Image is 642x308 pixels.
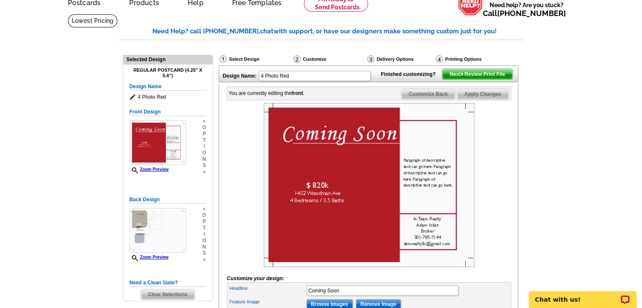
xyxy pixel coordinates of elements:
span: p [202,219,206,225]
span: t [202,225,206,231]
span: Next Review Print File [442,69,512,79]
h5: Design Name [130,83,206,91]
div: Selected Design [123,55,213,63]
img: Customize [293,55,301,63]
div: Delivery Options [366,55,435,63]
label: Feature Image [230,298,306,305]
span: o [202,238,206,244]
span: chat [260,27,274,35]
iframe: LiveChat chat widget [523,281,642,308]
i: Customize your design: [227,276,284,281]
img: Z18887813_00001_2.jpg [130,208,186,253]
span: o [202,150,206,156]
div: Need Help? call [PHONE_NUMBER], with support, or have our designers make something custom just fo... [152,27,524,36]
div: Printing Options [435,55,510,63]
span: » [202,118,206,124]
img: Z18887813_00001_1.jpg [130,120,186,165]
span: s [202,250,206,257]
span: o [202,124,206,131]
span: i [202,231,206,238]
span: Apply Changes [457,89,508,99]
span: n [202,156,206,162]
span: 4 Photo Red [130,93,206,101]
span: p [202,131,206,137]
img: Select Design [219,55,227,63]
img: Printing Options & Summary [436,55,443,63]
h5: Need a Clean Slate? [130,279,206,287]
a: Zoom Preview [130,255,169,259]
span: o [202,212,206,219]
a: [PHONE_NUMBER] [497,9,566,18]
h4: Regular Postcard (4.25" x 5.6") [130,68,206,78]
div: Customize [293,55,366,65]
span: Need help? Are you stuck? [483,1,570,18]
img: Z18887813_00001_1.jpg [264,103,474,267]
b: front [292,90,303,96]
span: n [202,244,206,250]
h5: Back Design [130,196,206,204]
span: » [202,206,206,212]
span: i [202,143,206,150]
span: t [202,137,206,143]
h5: Front Design [130,108,206,116]
label: Headline [230,285,306,292]
span: Clear Selections [141,289,195,300]
strong: Design Name: [223,73,257,79]
div: You are currently editing the . [229,89,305,97]
img: button-next-arrow-white.png [461,72,464,76]
span: Customize Back [401,89,455,99]
span: s [202,162,206,169]
span: » [202,257,206,263]
img: Delivery Options [367,55,374,63]
span: » [202,169,206,175]
a: Zoom Preview [130,167,169,172]
strong: Finished customizing? [381,71,441,77]
span: Call [483,9,566,18]
div: Select Design [219,55,293,65]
